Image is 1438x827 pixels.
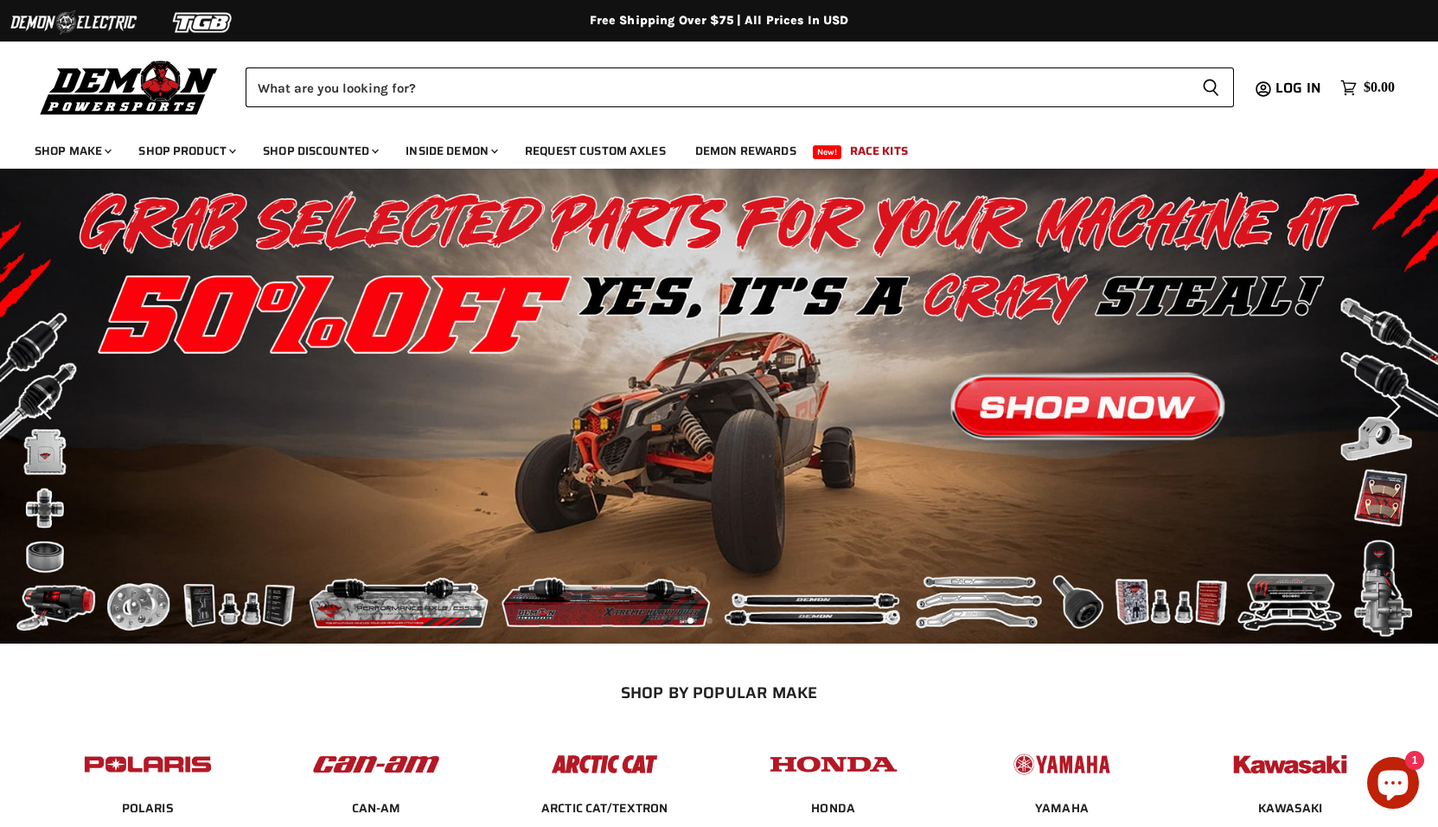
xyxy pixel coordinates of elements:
[811,800,855,816] a: HONDA
[811,800,855,817] span: HONDA
[994,738,1129,791] img: POPULAR_MAKE_logo_5_20258e7f-293c-4aac-afa8-159eaa299126.jpg
[541,800,668,817] span: ARCTIC CAT/TEXTRON
[352,800,401,816] a: CAN-AM
[1188,67,1234,107] button: Search
[138,6,268,39] img: TGB Logo 2
[537,738,672,791] img: POPULAR_MAKE_logo_3_027535af-6171-4c5e-a9bc-f0eccd05c5d6.jpg
[725,618,732,624] li: Page dot 3
[22,133,122,169] a: Shop Make
[1258,800,1322,816] a: KAWASAKI
[246,67,1188,107] input: Search
[1373,389,1408,424] button: Next
[80,738,215,791] img: POPULAR_MAKE_logo_2_dba48cf1-af45-46d4-8f73-953a0f002620.jpg
[30,389,65,424] button: Previous
[1362,757,1424,813] inbox-online-store-chat: Shopify online store chat
[22,126,1390,169] ul: Main menu
[250,133,389,169] a: Shop Discounted
[1258,800,1322,817] span: KAWASAKI
[1035,800,1089,816] a: YAMAHA
[122,800,174,817] span: POLARIS
[766,738,901,791] img: POPULAR_MAKE_logo_4_4923a504-4bac-4306-a1be-165a52280178.jpg
[352,800,401,817] span: CAN-AM
[512,133,679,169] a: Request Custom Axles
[837,133,921,169] a: Race Kits
[9,6,138,39] img: Demon Electric Logo 2
[813,145,842,159] span: New!
[541,800,668,816] a: ARCTIC CAT/TEXTRON
[1223,738,1358,791] img: POPULAR_MAKE_logo_6_76e8c46f-2d1e-4ecc-b320-194822857d41.jpg
[1275,77,1321,99] span: Log in
[1332,75,1403,100] a: $0.00
[48,683,1390,702] h2: SHOP BY POPULAR MAKE
[35,56,224,118] img: Demon Powersports
[393,133,508,169] a: Inside Demon
[706,618,713,624] li: Page dot 2
[687,618,693,624] li: Page dot 1
[1268,80,1332,96] a: Log in
[122,800,174,816] a: POLARIS
[246,67,1234,107] form: Product
[125,133,246,169] a: Shop Product
[745,618,751,624] li: Page dot 4
[28,13,1411,29] div: Free Shipping Over $75 | All Prices In USD
[309,738,444,791] img: POPULAR_MAKE_logo_1_adc20308-ab24-48c4-9fac-e3c1a623d575.jpg
[1035,800,1089,817] span: YAMAHA
[682,133,809,169] a: Demon Rewards
[1364,80,1395,96] span: $0.00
